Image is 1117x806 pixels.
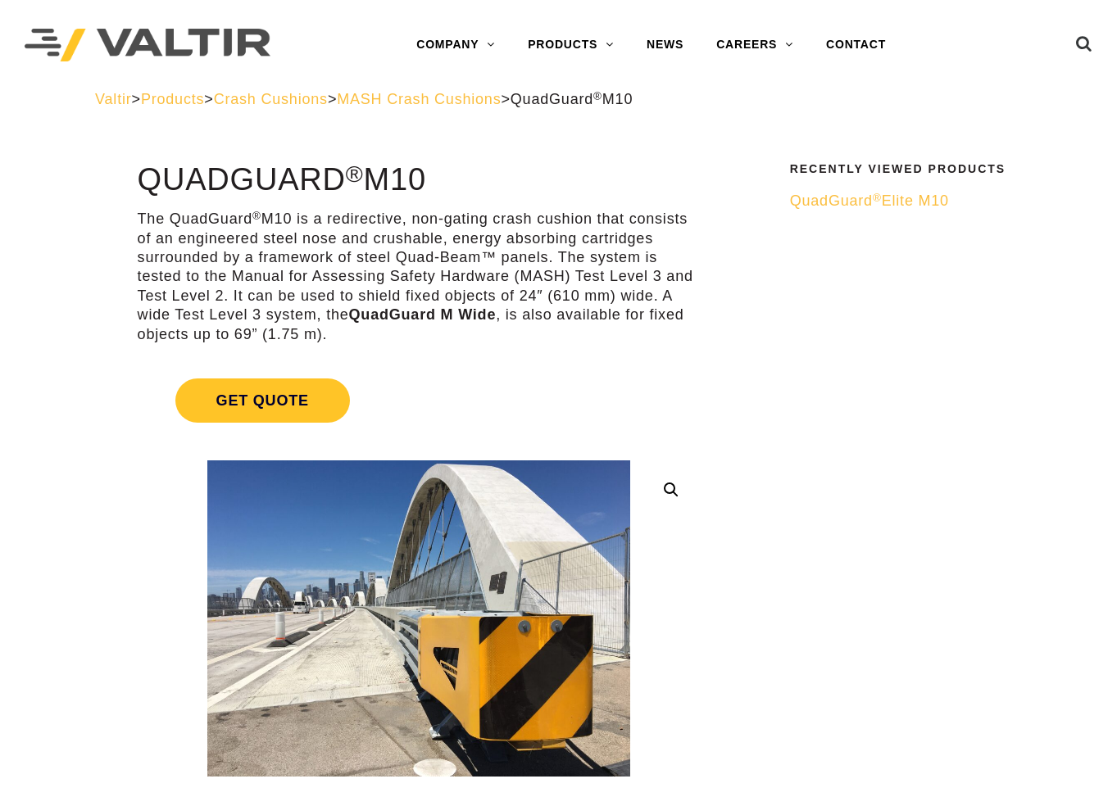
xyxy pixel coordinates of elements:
a: Get Quote [138,359,701,442]
p: The QuadGuard M10 is a redirective, non-gating crash cushion that consists of an engineered steel... [138,210,701,344]
a: PRODUCTS [511,29,630,61]
span: Get Quote [175,378,350,423]
a: CAREERS [700,29,810,61]
h2: Recently Viewed Products [790,163,1012,175]
a: Valtir [95,91,131,107]
sup: ® [252,210,261,222]
img: Valtir [25,29,270,62]
span: QuadGuard Elite M10 [790,192,949,209]
a: MASH Crash Cushions [337,91,501,107]
a: Products [141,91,204,107]
sup: ® [873,192,882,204]
a: NEWS [630,29,700,61]
h1: QuadGuard M10 [138,163,701,197]
span: QuadGuard M10 [511,91,633,107]
a: Crash Cushions [214,91,328,107]
sup: ® [346,161,364,187]
a: QuadGuard®Elite M10 [790,192,1012,211]
a: CONTACT [810,29,902,61]
sup: ® [593,90,602,102]
div: > > > > [95,90,1022,109]
strong: QuadGuard M Wide [349,306,497,323]
a: COMPANY [400,29,511,61]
